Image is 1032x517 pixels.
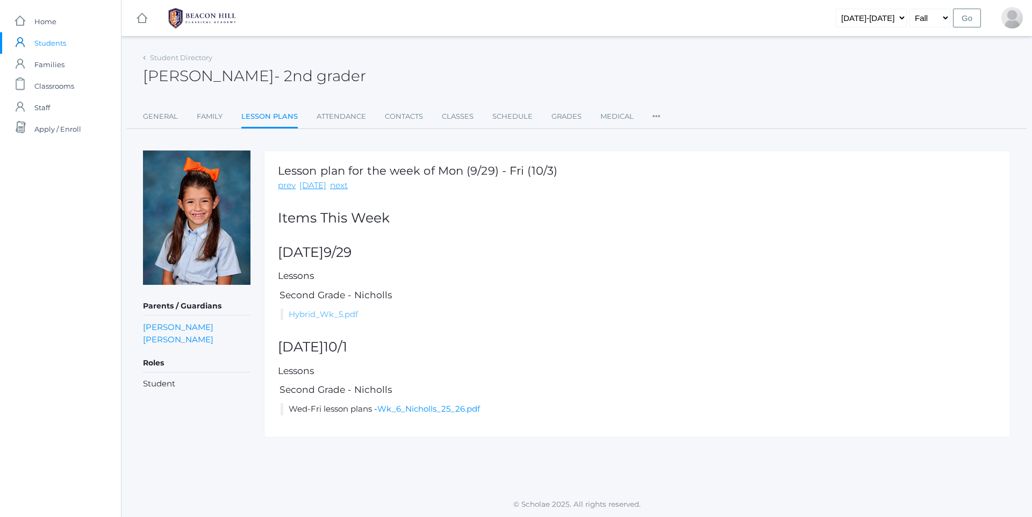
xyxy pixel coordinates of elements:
[278,211,997,226] h2: Items This Week
[143,333,213,346] a: [PERSON_NAME]
[278,290,997,300] h5: Second Grade - Nicholls
[143,354,250,372] h5: Roles
[299,179,326,192] a: [DATE]
[278,366,997,376] h5: Lessons
[143,150,250,285] img: Alexandra Benson
[385,106,423,127] a: Contacts
[330,179,348,192] a: next
[281,403,997,415] li: Wed-Fri lesson plans -
[1001,7,1023,28] div: Vanessa Benson
[324,244,352,260] span: 9/29
[600,106,634,127] a: Medical
[377,404,480,414] a: Wk_6_Nicholls_25_26.pdf
[278,340,997,355] h2: [DATE]
[34,32,66,54] span: Students
[278,164,557,177] h1: Lesson plan for the week of Mon (9/29) - Fri (10/3)
[34,11,56,32] span: Home
[278,179,296,192] a: prev
[197,106,223,127] a: Family
[442,106,474,127] a: Classes
[492,106,533,127] a: Schedule
[278,245,997,260] h2: [DATE]
[278,385,997,395] h5: Second Grade - Nicholls
[162,5,242,32] img: 1_BHCALogos-05.png
[143,297,250,315] h5: Parents / Guardians
[34,118,81,140] span: Apply / Enroll
[143,68,366,84] h2: [PERSON_NAME]
[324,339,347,355] span: 10/1
[143,106,178,127] a: General
[121,499,1032,509] p: © Scholae 2025. All rights reserved.
[953,9,981,27] input: Go
[143,321,213,333] a: [PERSON_NAME]
[34,54,64,75] span: Families
[317,106,366,127] a: Attendance
[34,75,74,97] span: Classrooms
[143,378,250,390] li: Student
[289,309,358,319] a: Hybrid_Wk_5.pdf
[278,271,997,281] h5: Lessons
[150,53,212,62] a: Student Directory
[241,106,298,129] a: Lesson Plans
[551,106,582,127] a: Grades
[274,67,366,85] span: - 2nd grader
[34,97,50,118] span: Staff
